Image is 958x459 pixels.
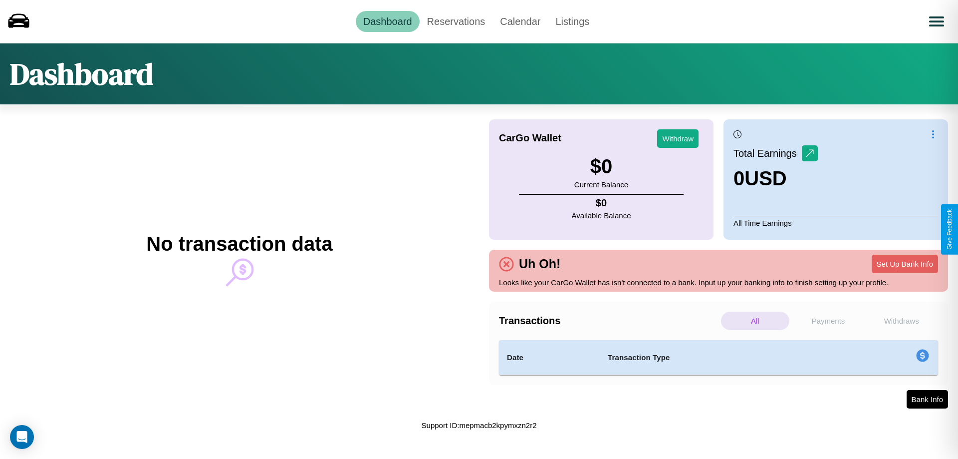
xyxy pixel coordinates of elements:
p: Support ID: mepmacb2kpymxzn2r2 [422,419,537,432]
h1: Dashboard [10,53,153,94]
table: simple table [499,340,938,375]
button: Set Up Bank Info [872,255,938,273]
button: Open menu [923,7,951,35]
div: Open Intercom Messenger [10,425,34,449]
h4: Transactions [499,315,718,327]
div: Give Feedback [946,209,953,250]
a: Listings [548,11,597,32]
p: Looks like your CarGo Wallet has isn't connected to a bank. Input up your banking info to finish ... [499,276,938,289]
p: All Time Earnings [733,216,938,230]
p: Current Balance [574,178,628,191]
button: Withdraw [657,129,699,148]
p: Withdraws [867,312,936,330]
h4: $ 0 [572,197,631,209]
p: Available Balance [572,209,631,222]
p: Total Earnings [733,144,802,162]
a: Calendar [492,11,548,32]
h4: Uh Oh! [514,257,565,271]
p: All [721,312,789,330]
h4: CarGo Wallet [499,132,561,144]
h3: $ 0 [574,155,628,178]
a: Dashboard [356,11,420,32]
button: Bank Info [907,390,948,409]
p: Payments [794,312,863,330]
h4: Transaction Type [608,352,834,364]
h4: Date [507,352,592,364]
h3: 0 USD [733,167,818,190]
h2: No transaction data [146,233,332,255]
a: Reservations [420,11,493,32]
